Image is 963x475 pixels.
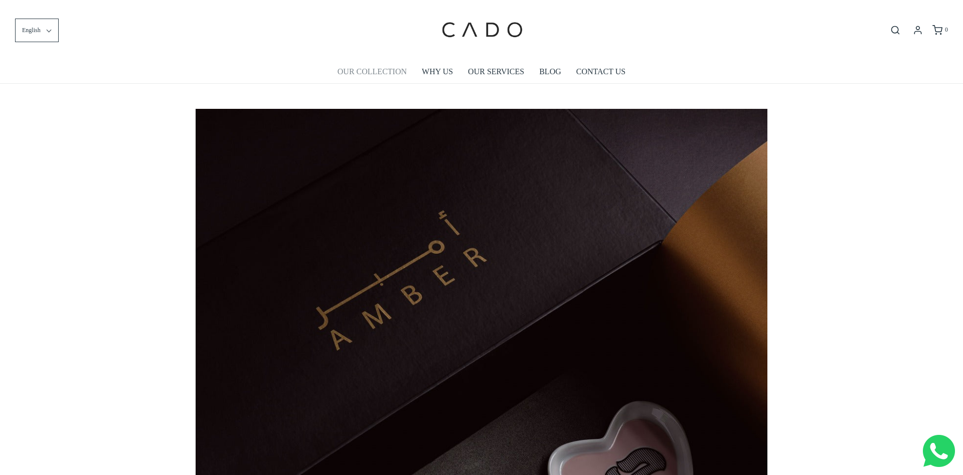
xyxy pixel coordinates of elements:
[22,26,41,35] span: English
[886,25,904,36] button: Open search bar
[576,60,625,83] a: CONTACT US
[338,60,407,83] a: OUR COLLECTION
[286,83,334,91] span: Number of gifts
[286,42,336,50] span: Company name
[923,435,955,467] img: Whatsapp
[422,60,453,83] a: WHY US
[439,8,524,53] img: cadogifting
[539,60,561,83] a: BLOG
[931,25,948,35] a: 0
[286,1,318,9] span: Last name
[15,19,59,42] button: English
[945,26,948,33] span: 0
[468,60,524,83] a: OUR SERVICES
